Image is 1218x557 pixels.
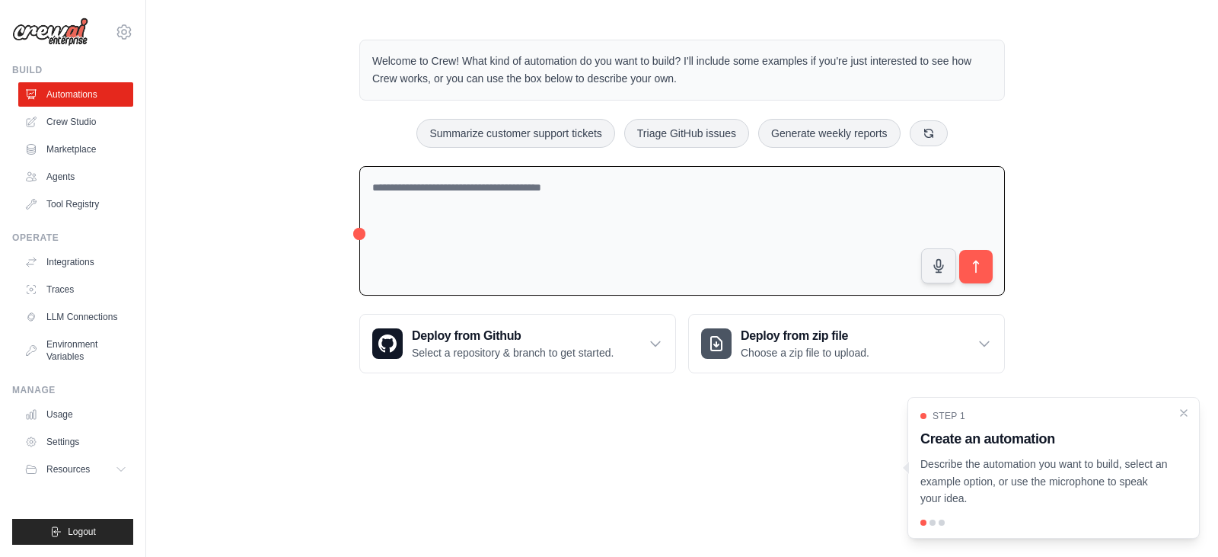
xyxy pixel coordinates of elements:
[18,137,133,162] a: Marketplace
[624,119,749,148] button: Triage GitHub issues
[12,384,133,396] div: Manage
[933,410,965,422] span: Step 1
[416,119,614,148] button: Summarize customer support tickets
[18,305,133,329] a: LLM Connections
[18,250,133,274] a: Integrations
[18,165,133,189] a: Agents
[12,519,133,545] button: Logout
[12,232,133,244] div: Operate
[741,345,869,360] p: Choose a zip file to upload.
[758,119,901,148] button: Generate weekly reports
[46,463,90,475] span: Resources
[741,327,869,345] h3: Deploy from zip file
[18,402,133,427] a: Usage
[18,277,133,302] a: Traces
[920,456,1169,507] p: Describe the automation you want to build, select an example option, or use the microphone to spe...
[372,53,992,88] p: Welcome to Crew! What kind of automation do you want to build? I'll include some examples if you'...
[1178,407,1190,419] button: Close walkthrough
[412,345,614,360] p: Select a repository & branch to get started.
[920,428,1169,450] h3: Create an automation
[18,82,133,107] a: Automations
[12,64,133,76] div: Build
[12,18,88,46] img: Logo
[18,110,133,134] a: Crew Studio
[18,430,133,454] a: Settings
[18,332,133,369] a: Environment Variables
[18,192,133,216] a: Tool Registry
[412,327,614,345] h3: Deploy from Github
[68,526,96,538] span: Logout
[18,457,133,482] button: Resources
